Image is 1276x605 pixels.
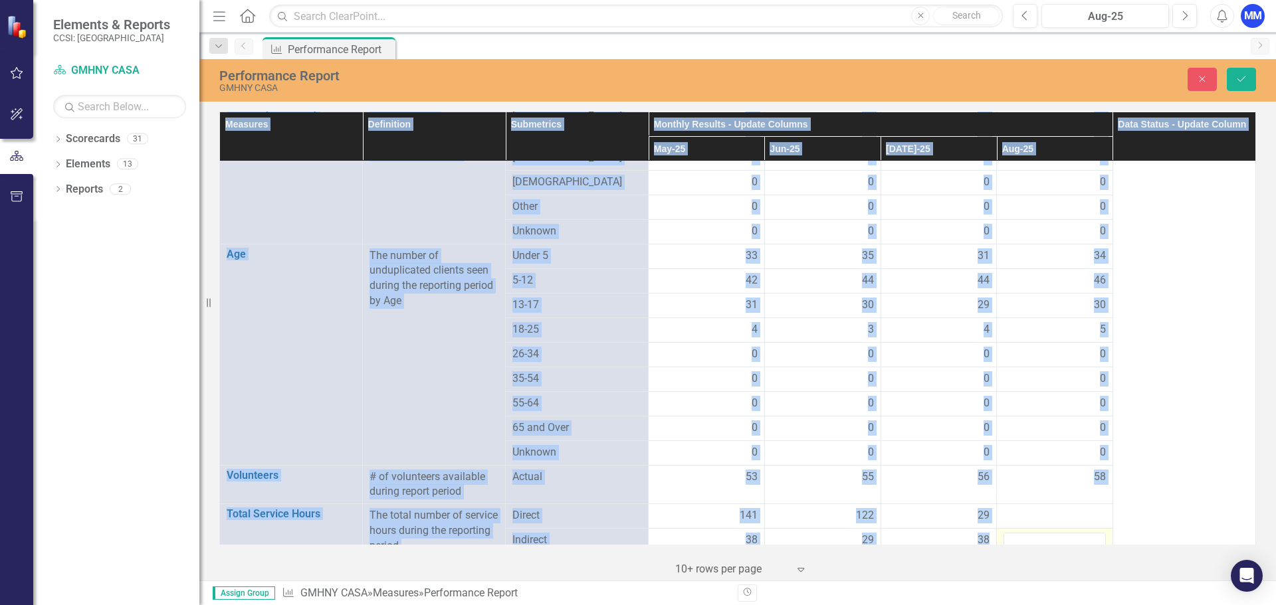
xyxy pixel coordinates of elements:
[53,95,186,118] input: Search Below...
[1241,4,1265,28] button: MM
[53,17,170,33] span: Elements & Reports
[868,347,874,362] span: 0
[288,41,392,58] div: Performance Report
[868,420,874,436] span: 0
[746,298,758,313] span: 31
[117,159,138,170] div: 13
[752,371,758,387] span: 0
[1094,470,1106,485] span: 58
[1094,248,1106,264] span: 34
[752,224,758,239] span: 0
[512,470,641,485] span: Actual
[1231,560,1263,592] div: Open Intercom Messenger
[868,322,874,337] span: 3
[978,470,990,485] span: 56
[752,199,758,215] span: 0
[227,248,356,260] a: Age
[1100,371,1106,387] span: 0
[862,533,874,548] span: 29
[53,33,170,43] small: CCSI: [GEOGRAPHIC_DATA]
[978,273,990,288] span: 44
[978,533,990,548] span: 38
[1100,347,1106,362] span: 0
[370,470,498,500] p: # of volunteers available during report period
[1100,445,1106,460] span: 0
[512,533,641,548] span: Indirect
[1100,396,1106,411] span: 0
[856,508,874,523] span: 122
[512,273,641,288] span: 5-12
[752,175,758,190] span: 0
[984,199,990,215] span: 0
[300,586,368,599] a: GMHNY CASA
[862,248,874,264] span: 35
[984,347,990,362] span: 0
[424,586,518,599] div: Performance Report
[752,347,758,362] span: 0
[512,224,641,239] span: Unknown
[1094,298,1106,313] span: 30
[227,470,356,481] a: Volunteers
[373,586,419,599] a: Measures
[110,183,131,195] div: 2
[868,199,874,215] span: 0
[66,182,103,197] a: Reports
[984,224,990,239] span: 0
[512,420,641,436] span: 65 and Over
[66,131,120,147] a: Scorecards
[219,83,801,93] div: GMHNY CASA
[512,371,641,387] span: 35-54
[1100,322,1106,337] span: 5
[53,63,186,78] a: GMHNY CASA
[978,508,990,523] span: 29
[984,420,990,436] span: 0
[984,175,990,190] span: 0
[512,175,641,190] span: [DEMOGRAPHIC_DATA]
[952,10,981,21] span: Search
[752,445,758,460] span: 0
[7,15,30,39] img: ClearPoint Strategy
[512,445,641,460] span: Unknown
[512,248,641,264] span: Under 5
[219,68,801,83] div: Performance Report
[512,508,641,523] span: Direct
[370,248,498,309] div: The number of unduplicated clients seen during the reporting period by Age
[512,199,641,215] span: Other
[370,508,498,554] div: The total number of service hours during the reporting period
[752,420,758,436] span: 0
[984,396,990,411] span: 0
[862,273,874,288] span: 44
[512,298,641,313] span: 13-17
[933,7,1000,25] button: Search
[1100,420,1106,436] span: 0
[752,396,758,411] span: 0
[868,445,874,460] span: 0
[752,322,758,337] span: 4
[269,5,1003,28] input: Search ClearPoint...
[862,470,874,485] span: 55
[746,273,758,288] span: 42
[862,298,874,313] span: 30
[66,157,110,172] a: Elements
[1094,273,1106,288] span: 46
[1100,199,1106,215] span: 0
[746,533,758,548] span: 38
[1100,175,1106,190] span: 0
[984,322,990,337] span: 4
[868,396,874,411] span: 0
[984,445,990,460] span: 0
[512,322,641,337] span: 18-25
[1046,9,1164,25] div: Aug-25
[984,371,990,387] span: 0
[868,224,874,239] span: 0
[1041,4,1169,28] button: Aug-25
[746,248,758,264] span: 33
[868,371,874,387] span: 0
[746,470,758,485] span: 53
[868,175,874,190] span: 0
[127,133,148,145] div: 31
[282,586,728,601] div: » »
[1100,224,1106,239] span: 0
[978,298,990,313] span: 29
